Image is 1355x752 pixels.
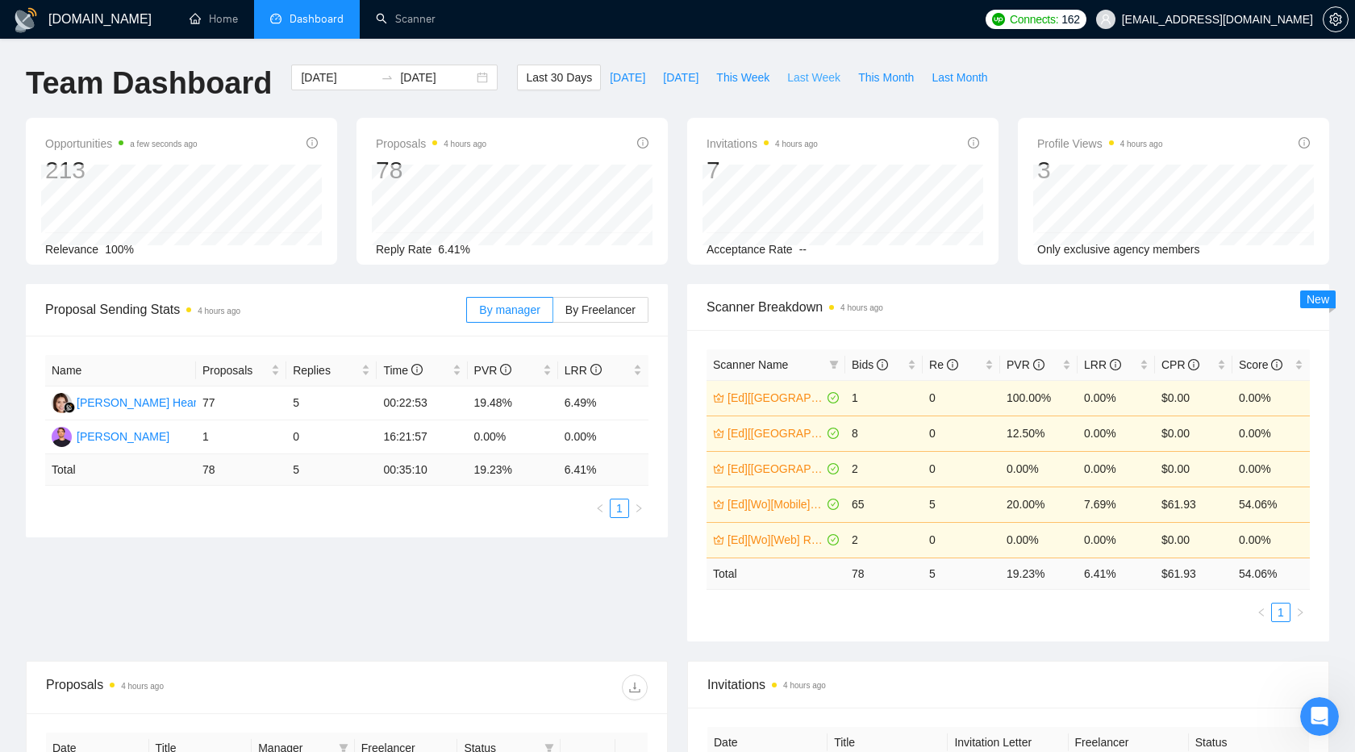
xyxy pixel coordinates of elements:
[558,454,648,486] td: 6.41 %
[1252,603,1271,622] li: Previous Page
[629,499,648,518] button: right
[1232,522,1310,558] td: 0.00%
[713,428,724,439] span: crown
[799,243,807,256] span: --
[1188,359,1199,370] span: info-circle
[1000,558,1078,589] td: 19.23 %
[923,65,996,90] button: Last Month
[286,355,377,386] th: Replies
[610,499,629,518] li: 1
[783,681,826,690] time: 4 hours ago
[1010,10,1058,28] span: Connects:
[858,69,914,86] span: This Month
[968,137,979,148] span: info-circle
[1232,487,1310,522] td: 54.06%
[849,65,923,90] button: This Month
[376,12,436,26] a: searchScanner
[1120,140,1163,148] time: 4 hours ago
[306,137,318,148] span: info-circle
[728,424,824,442] a: [Ed][[GEOGRAPHIC_DATA]][Web] React + Next.js
[1084,358,1121,371] span: LRR
[622,675,648,700] button: download
[1290,603,1310,622] li: Next Page
[444,140,486,148] time: 4 hours ago
[377,386,467,420] td: 00:22:53
[383,364,422,377] span: Time
[707,558,845,589] td: Total
[1155,380,1232,416] td: $0.00
[1000,380,1078,416] td: 100.00%
[1272,604,1290,621] a: 1
[376,134,486,153] span: Proposals
[1000,451,1078,487] td: 0.00%
[52,393,72,413] img: KH
[376,243,432,256] span: Reply Rate
[1033,359,1044,370] span: info-circle
[923,487,1000,522] td: 5
[52,429,169,442] a: EE[PERSON_NAME]
[728,495,824,513] a: [Ed][Wo][Mobile] React Native
[716,69,769,86] span: This Week
[121,682,164,691] time: 4 hours ago
[634,503,644,513] span: right
[474,364,512,377] span: PVR
[663,69,698,86] span: [DATE]
[845,451,923,487] td: 2
[1078,558,1155,589] td: 6.41 %
[1323,13,1349,26] a: setting
[45,134,198,153] span: Opportunities
[610,69,645,86] span: [DATE]
[590,499,610,518] button: left
[828,392,839,403] span: check-circle
[1000,416,1078,451] td: 12.50%
[595,503,605,513] span: left
[1161,358,1199,371] span: CPR
[1037,243,1200,256] span: Only exclusive agency members
[1000,487,1078,522] td: 20.00%
[1078,380,1155,416] td: 0.00%
[1232,451,1310,487] td: 0.00%
[707,297,1310,317] span: Scanner Breakdown
[202,361,268,379] span: Proposals
[845,522,923,558] td: 2
[130,140,197,148] time: a few seconds ago
[26,65,272,102] h1: Team Dashboard
[947,359,958,370] span: info-circle
[196,386,286,420] td: 77
[1232,416,1310,451] td: 0.00%
[654,65,707,90] button: [DATE]
[293,361,358,379] span: Replies
[1007,358,1044,371] span: PVR
[1155,558,1232,589] td: $ 61.93
[852,358,888,371] span: Bids
[1078,522,1155,558] td: 0.00%
[1037,155,1163,186] div: 3
[1271,359,1282,370] span: info-circle
[923,451,1000,487] td: 0
[923,380,1000,416] td: 0
[1324,13,1348,26] span: setting
[707,134,818,153] span: Invitations
[1257,608,1266,617] span: left
[845,416,923,451] td: 8
[376,155,486,186] div: 78
[1252,603,1271,622] button: left
[713,534,724,545] span: crown
[1100,14,1111,25] span: user
[377,454,467,486] td: 00:35:10
[381,71,394,84] span: swap-right
[1037,134,1163,153] span: Profile Views
[1155,451,1232,487] td: $0.00
[713,499,724,510] span: crown
[828,534,839,545] span: check-circle
[778,65,849,90] button: Last Week
[1300,697,1339,736] iframe: Intercom live chat
[728,460,824,478] a: [Ed][[GEOGRAPHIC_DATA]][Mobile] React Native
[828,463,839,474] span: check-circle
[196,454,286,486] td: 78
[1239,358,1282,371] span: Score
[590,499,610,518] li: Previous Page
[828,499,839,510] span: check-circle
[1307,293,1329,306] span: New
[46,675,347,700] div: Proposals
